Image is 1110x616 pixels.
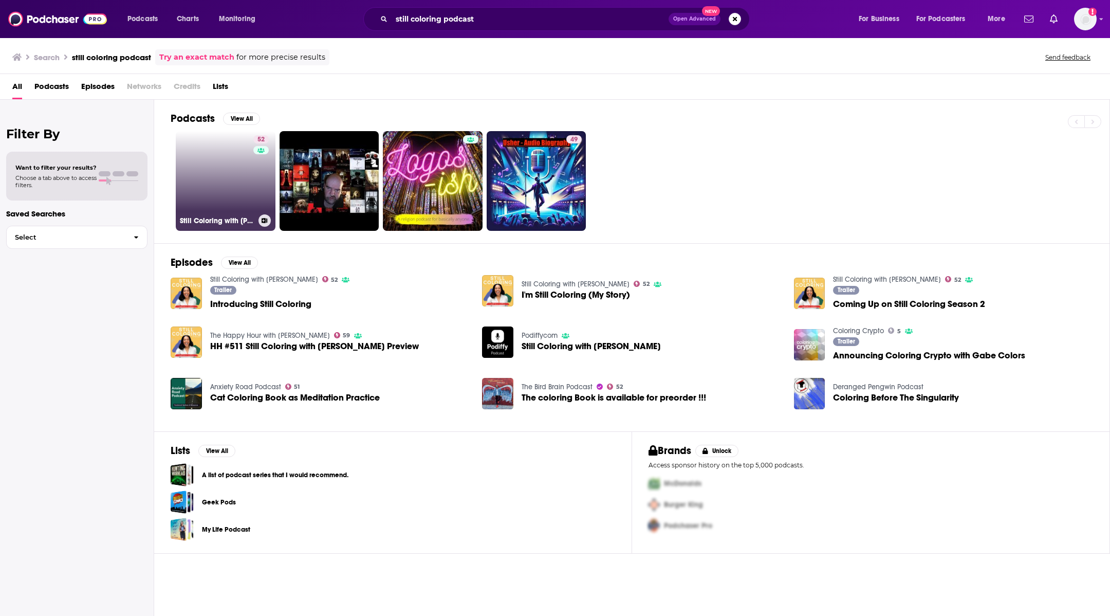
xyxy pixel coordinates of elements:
[334,332,350,338] a: 59
[171,112,215,125] h2: Podcasts
[794,378,825,409] img: Coloring Before The Singularity
[833,383,923,391] a: Deranged Pengwin Podcast
[6,209,147,219] p: Saved Searches
[171,256,213,269] h2: Episodes
[210,383,281,391] a: Anxiety Road Podcast
[482,275,513,306] img: I'm Still Coloring (My Story)
[210,393,380,402] a: Cat Coloring Book as Meditation Practice
[171,463,194,486] a: A list of podcast series that I would recommend.
[522,383,593,391] a: The Bird Brain Podcast
[180,216,254,225] h3: Still Coloring with [PERSON_NAME]
[8,9,107,29] img: Podchaser - Follow, Share and Rate Podcasts
[171,112,260,125] a: PodcastsView All
[833,393,959,402] a: Coloring Before The Singularity
[34,78,69,99] a: Podcasts
[833,275,941,284] a: Still Coloring with Toni Collier
[910,11,980,27] button: open menu
[6,226,147,249] button: Select
[15,174,97,189] span: Choose a tab above to access filters.
[177,12,199,26] span: Charts
[794,278,825,309] a: Coming Up on Still Coloring Season 2
[322,276,338,282] a: 52
[1074,8,1097,30] button: Show profile menu
[212,11,269,27] button: open menu
[522,331,558,340] a: Podiffycom
[695,445,739,457] button: Unlock
[171,327,202,358] img: HH #511 Still Coloring with Toni Collier Preview
[487,131,586,231] a: 49
[644,473,664,494] img: First Pro Logo
[1042,53,1094,62] button: Send feedback
[664,500,703,509] span: Burger King
[566,135,582,143] a: 49
[213,78,228,99] a: Lists
[897,329,901,334] span: 5
[522,291,630,299] a: I'm Still Coloring (My Story)
[120,11,171,27] button: open menu
[607,384,623,390] a: 52
[634,281,650,287] a: 52
[236,51,325,63] span: for more precise results
[702,6,720,16] span: New
[643,282,650,286] span: 52
[210,275,318,284] a: Still Coloring with Toni Collier
[15,164,97,171] span: Want to filter your results?
[171,491,194,514] span: Geek Pods
[331,278,338,282] span: 52
[980,11,1018,27] button: open menu
[171,444,190,457] h2: Lists
[988,12,1005,26] span: More
[6,126,147,141] h2: Filter By
[171,256,258,269] a: EpisodesView All
[171,378,202,409] img: Cat Coloring Book as Meditation Practice
[522,342,661,351] span: Still Coloring with [PERSON_NAME]
[859,12,899,26] span: For Business
[198,445,235,457] button: View All
[253,135,269,143] a: 52
[570,135,578,145] span: 49
[664,521,712,530] span: Podchaser Pro
[673,16,716,22] span: Open Advanced
[34,52,60,62] h3: Search
[7,234,125,241] span: Select
[174,78,200,99] span: Credits
[644,494,664,515] img: Second Pro Logo
[852,11,912,27] button: open menu
[794,329,825,360] a: Announcing Coloring Crypto with Gabe Colors
[176,131,275,231] a: 52Still Coloring with [PERSON_NAME]
[219,12,255,26] span: Monitoring
[482,378,513,409] a: The coloring Book is available for preorder !!!
[294,385,300,389] span: 51
[12,78,22,99] a: All
[522,393,706,402] a: The coloring Book is available for preorder !!!
[81,78,115,99] a: Episodes
[202,497,236,508] a: Geek Pods
[838,338,855,345] span: Trailer
[833,300,985,309] a: Coming Up on Still Coloring Season 2
[285,384,300,390] a: 51
[522,280,630,288] a: Still Coloring with Toni Collier
[1074,8,1097,30] img: User Profile
[833,351,1025,360] span: Announcing Coloring Crypto with Gabe Colors
[257,135,265,145] span: 52
[210,300,311,309] a: Introducing Still Coloring
[223,113,260,125] button: View All
[171,518,194,541] a: My Life Podcast
[171,278,202,309] a: Introducing Still Coloring
[210,342,419,351] span: HH #511 Still Coloring with [PERSON_NAME] Preview
[888,328,901,334] a: 5
[482,327,513,358] img: Still Coloring with Toni Collier
[916,12,966,26] span: For Podcasters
